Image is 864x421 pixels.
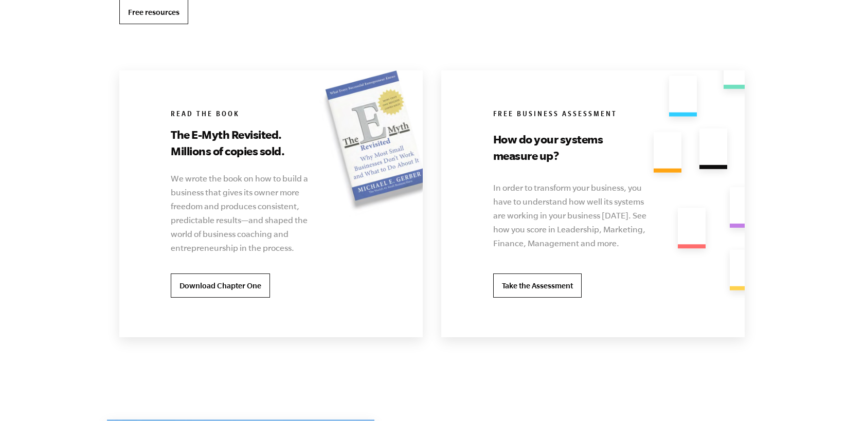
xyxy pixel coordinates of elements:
[171,273,270,298] a: Download Chapter One
[171,126,313,159] h3: The E-Myth Revisited. Millions of copies sold.
[493,181,651,250] p: In order to transform your business, you have to understand how well its systems are working in y...
[171,110,364,120] h6: Read the book
[493,131,636,164] h3: How do your systems measure up?
[171,172,310,255] p: We wrote the book on how to build a business that gives its owner more freedom and produces consi...
[493,110,687,120] h6: Free Business Assessment
[493,273,582,298] a: Take the Assessment
[635,347,864,421] iframe: Chat Widget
